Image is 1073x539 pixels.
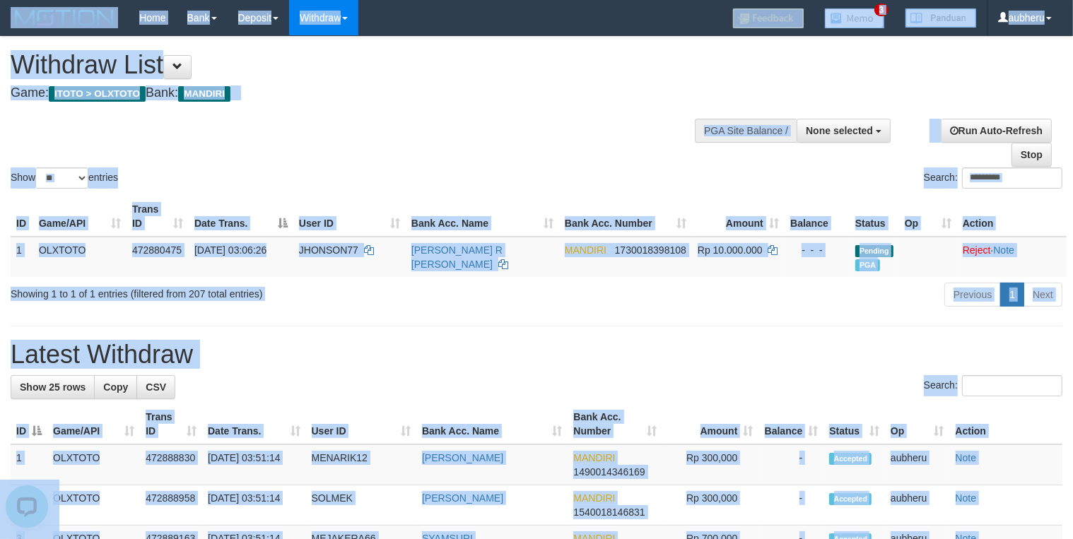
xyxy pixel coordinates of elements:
[11,340,1062,369] h1: Latest Withdraw
[662,444,758,485] td: Rp 300,000
[559,196,692,237] th: Bank Acc. Number: activate to sort column ascending
[829,493,872,505] span: Accepted
[20,381,86,393] span: Show 25 rows
[823,404,885,444] th: Status: activate to sort column ascending
[956,452,977,463] a: Note
[33,196,127,237] th: Game/API: activate to sort column ascending
[924,375,1062,396] label: Search:
[874,4,889,16] span: 3
[422,452,503,463] a: [PERSON_NAME]
[885,485,950,526] td: aubheru
[733,8,804,28] img: Feedback.jpg
[950,404,1062,444] th: Action
[6,6,48,48] button: Open LiveChat chat widget
[194,244,266,256] span: [DATE] 03:06:26
[11,86,701,100] h4: Game: Bank:
[306,444,416,485] td: MENARIK12
[103,381,128,393] span: Copy
[306,485,416,526] td: SOLMEK
[178,86,230,102] span: MANDIRI
[11,375,95,399] a: Show 25 rows
[202,485,306,526] td: [DATE] 03:51:14
[11,237,33,277] td: 1
[573,492,615,504] span: MANDIRI
[758,485,823,526] td: -
[855,259,880,271] span: PGA
[662,485,758,526] td: Rp 300,000
[132,244,182,256] span: 472880475
[1024,283,1062,307] a: Next
[47,404,140,444] th: Game/API: activate to sort column ascending
[885,444,950,485] td: aubheru
[899,196,957,237] th: Op: activate to sort column ascending
[941,119,1052,143] a: Run Auto-Refresh
[573,507,645,518] span: Copy 1540018146831 to clipboard
[11,281,437,301] div: Showing 1 to 1 of 1 entries (filtered from 207 total entries)
[202,444,306,485] td: [DATE] 03:51:14
[11,51,701,79] h1: Withdraw List
[692,196,785,237] th: Amount: activate to sort column ascending
[11,404,47,444] th: ID: activate to sort column descending
[416,404,568,444] th: Bank Acc. Name: activate to sort column ascending
[855,245,893,257] span: Pending
[136,375,175,399] a: CSV
[299,244,358,256] span: JHONSON77
[1000,283,1024,307] a: 1
[885,404,950,444] th: Op: activate to sort column ascending
[695,119,797,143] div: PGA Site Balance /
[11,196,33,237] th: ID
[49,86,146,102] span: ITOTO > OLXTOTO
[797,119,891,143] button: None selected
[202,404,306,444] th: Date Trans.: activate to sort column ascending
[11,167,118,189] label: Show entries
[127,196,189,237] th: Trans ID: activate to sort column ascending
[47,444,140,485] td: OLXTOTO
[189,196,293,237] th: Date Trans.: activate to sort column descending
[306,404,416,444] th: User ID: activate to sort column ascending
[615,244,686,256] span: Copy 1730018398108 to clipboard
[573,466,645,478] span: Copy 1490014346169 to clipboard
[11,444,47,485] td: 1
[33,237,127,277] td: OLXTOTO
[957,196,1067,237] th: Action
[94,375,137,399] a: Copy
[758,404,823,444] th: Balance: activate to sort column ascending
[924,167,1062,189] label: Search:
[790,243,844,257] div: - - -
[35,167,88,189] select: Showentries
[573,452,615,463] span: MANDIRI
[962,375,1062,396] input: Search:
[140,404,202,444] th: Trans ID: activate to sort column ascending
[825,8,884,28] img: Button%20Memo.svg
[698,244,763,256] span: Rp 10.000.000
[146,381,166,393] span: CSV
[758,444,823,485] td: -
[850,196,899,237] th: Status
[956,492,977,504] a: Note
[406,196,559,237] th: Bank Acc. Name: activate to sort column ascending
[565,244,606,256] span: MANDIRI
[993,244,1014,256] a: Note
[963,244,991,256] a: Reject
[140,485,202,526] td: 472888958
[568,404,662,444] th: Bank Acc. Number: activate to sort column ascending
[957,237,1067,277] td: ·
[662,404,758,444] th: Amount: activate to sort column ascending
[1012,143,1052,167] a: Stop
[785,196,850,237] th: Balance
[11,7,118,28] img: MOTION_logo.png
[962,167,1062,189] input: Search:
[140,444,202,485] td: 472888830
[47,485,140,526] td: OLXTOTO
[905,8,976,28] img: panduan.png
[411,244,503,270] a: [PERSON_NAME] R [PERSON_NAME]
[829,453,872,465] span: Accepted
[422,492,503,504] a: [PERSON_NAME]
[293,196,406,237] th: User ID: activate to sort column ascending
[806,125,873,136] span: None selected
[944,283,1001,307] a: Previous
